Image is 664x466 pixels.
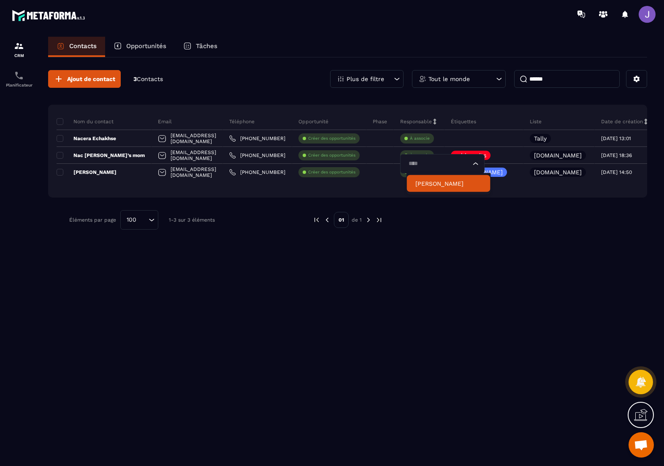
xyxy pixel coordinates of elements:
[534,152,582,158] p: [DOMAIN_NAME]
[57,135,116,142] p: Nacera Echakhse
[601,118,643,125] p: Date de création
[158,118,172,125] p: Email
[601,135,631,141] p: [DATE] 13:01
[313,216,320,224] img: prev
[12,8,88,23] img: logo
[2,64,36,94] a: schedulerschedulerPlanificateur
[133,75,163,83] p: 3
[14,70,24,81] img: scheduler
[375,216,383,224] img: next
[2,53,36,58] p: CRM
[67,75,115,83] span: Ajout de contact
[2,35,36,64] a: formationformationCRM
[169,217,215,223] p: 1-3 sur 3 éléments
[334,212,349,228] p: 01
[451,118,476,125] p: Étiquettes
[126,42,166,50] p: Opportunités
[406,159,471,168] input: Search for option
[57,169,117,176] p: [PERSON_NAME]
[629,432,654,458] div: Ouvrir le chat
[428,76,470,82] p: Tout le monde
[48,37,105,57] a: Contacts
[69,42,97,50] p: Contacts
[455,152,486,158] p: vsl inscrits
[175,37,226,57] a: Tâches
[373,118,387,125] p: Phase
[137,76,163,82] span: Contacts
[229,152,285,159] a: [PHONE_NUMBER]
[229,118,255,125] p: Téléphone
[601,169,632,175] p: [DATE] 14:50
[2,83,36,87] p: Planificateur
[124,215,139,225] span: 100
[105,37,175,57] a: Opportunités
[530,118,542,125] p: Liste
[14,41,24,51] img: formation
[308,135,355,141] p: Créer des opportunités
[352,217,362,223] p: de 1
[323,216,331,224] img: prev
[365,216,372,224] img: next
[120,210,158,230] div: Search for option
[534,169,582,175] p: [DOMAIN_NAME]
[410,135,430,141] p: À associe
[57,152,145,159] p: Nac [PERSON_NAME]’s mom
[415,179,482,188] p: Joey sautron
[534,135,547,141] p: Tally
[57,118,114,125] p: Nom du contact
[347,76,384,82] p: Plus de filtre
[48,70,121,88] button: Ajout de contact
[308,152,355,158] p: Créer des opportunités
[410,152,430,158] p: À associe
[69,217,116,223] p: Éléments par page
[229,135,285,142] a: [PHONE_NUMBER]
[400,118,432,125] p: Responsable
[139,215,146,225] input: Search for option
[298,118,328,125] p: Opportunité
[308,169,355,175] p: Créer des opportunités
[400,154,485,173] div: Search for option
[229,169,285,176] a: [PHONE_NUMBER]
[196,42,217,50] p: Tâches
[601,152,632,158] p: [DATE] 18:36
